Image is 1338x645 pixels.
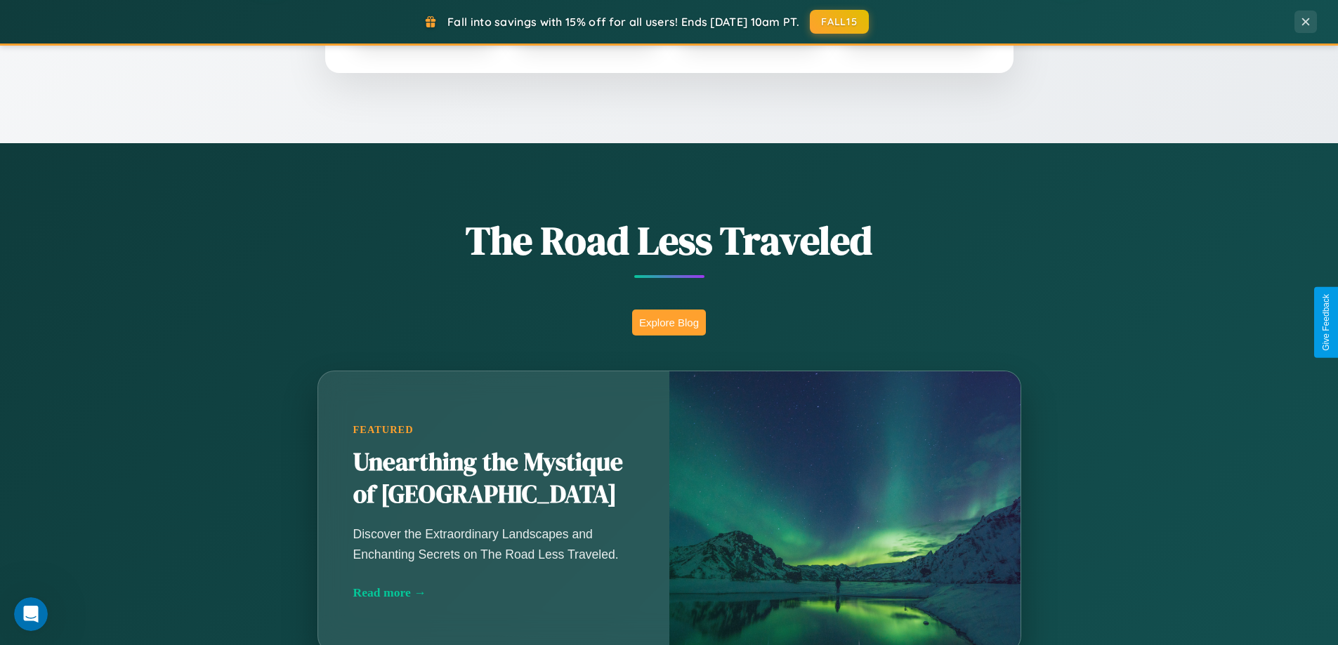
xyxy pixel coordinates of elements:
button: Explore Blog [632,310,706,335]
span: Fall into savings with 15% off for all users! Ends [DATE] 10am PT. [447,15,799,29]
h1: The Road Less Traveled [248,213,1091,267]
button: FALL15 [810,10,869,34]
p: Discover the Extraordinary Landscapes and Enchanting Secrets on The Road Less Traveled. [353,524,634,564]
h2: Unearthing the Mystique of [GEOGRAPHIC_DATA] [353,446,634,511]
div: Read more → [353,585,634,600]
div: Give Feedback [1321,294,1331,351]
iframe: Intercom live chat [14,597,48,631]
div: Featured [353,424,634,436]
